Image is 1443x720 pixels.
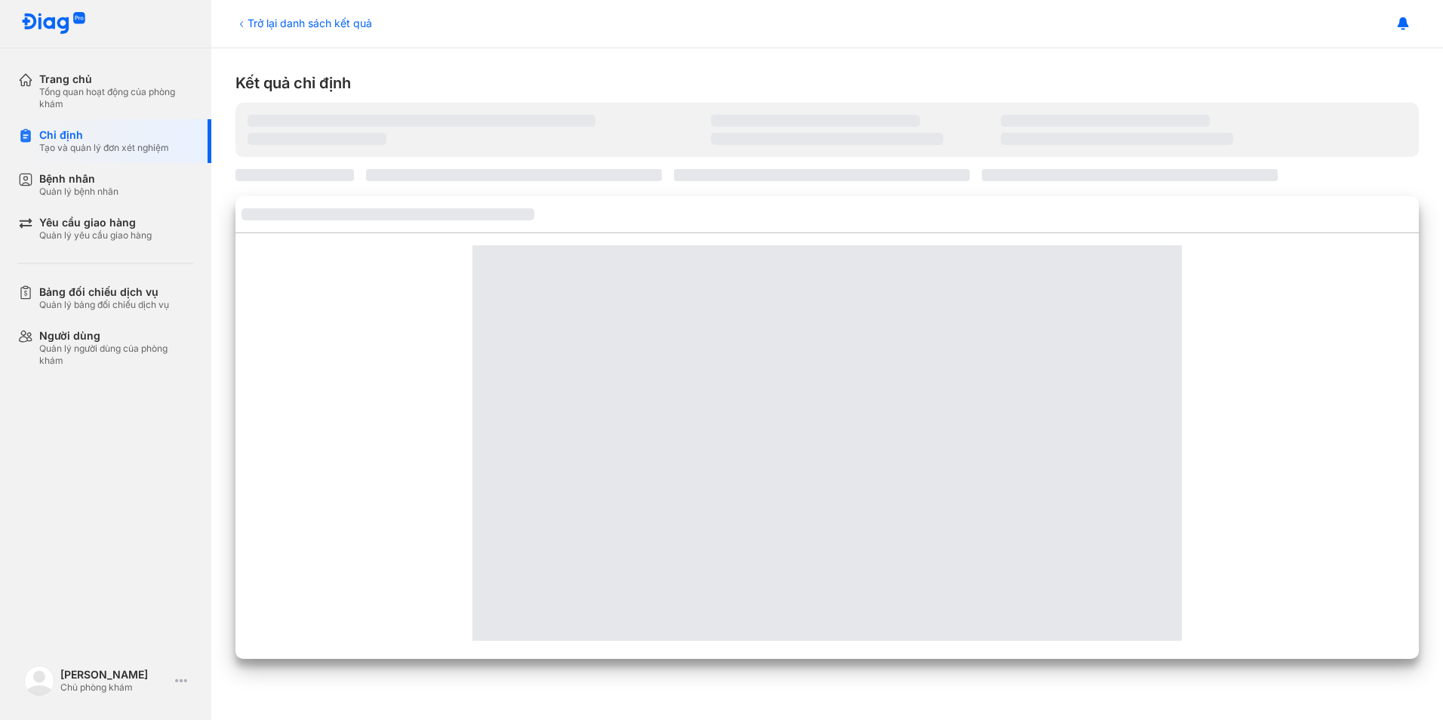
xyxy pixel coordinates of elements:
div: Kết quả chỉ định [235,72,1419,94]
div: Trở lại danh sách kết quả [235,15,372,31]
div: Quản lý bệnh nhân [39,186,118,198]
div: Chủ phòng khám [60,682,169,694]
div: Quản lý người dùng của phòng khám [39,343,193,367]
div: Chỉ định [39,128,169,142]
div: Quản lý yêu cầu giao hàng [39,229,152,242]
div: Bệnh nhân [39,172,118,186]
div: Quản lý bảng đối chiếu dịch vụ [39,299,169,311]
div: Tạo và quản lý đơn xét nghiệm [39,142,169,154]
div: Trang chủ [39,72,193,86]
div: Yêu cầu giao hàng [39,216,152,229]
img: logo [24,666,54,696]
img: logo [21,12,86,35]
div: Bảng đối chiếu dịch vụ [39,285,169,299]
div: Tổng quan hoạt động của phòng khám [39,86,193,110]
div: Người dùng [39,329,193,343]
div: [PERSON_NAME] [60,668,169,682]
